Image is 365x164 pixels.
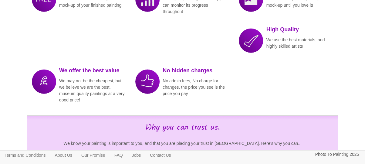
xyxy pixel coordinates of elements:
[163,67,228,75] p: No hidden charges
[163,78,228,97] p: No admin fees, No charge for changes, the price you see is the price you pay
[266,37,332,50] p: We use the best materials, and highly skilled artists
[145,151,175,160] a: Contact Us
[50,151,77,160] a: About Us
[110,151,127,160] a: FAQ
[59,78,125,103] p: We may not be the cheapest, but we believe we are the best, museum quality paintings at a very go...
[77,151,110,160] a: Our Promise
[33,140,332,147] p: We know your painting is important to you, and that you are placing your trust in [GEOGRAPHIC_DAT...
[127,151,146,160] a: Jobs
[315,151,359,158] p: Photo To Painting 2025
[59,67,125,75] p: We offer the best value
[27,123,338,132] h2: Why you can trust us.
[266,26,332,34] p: High Quality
